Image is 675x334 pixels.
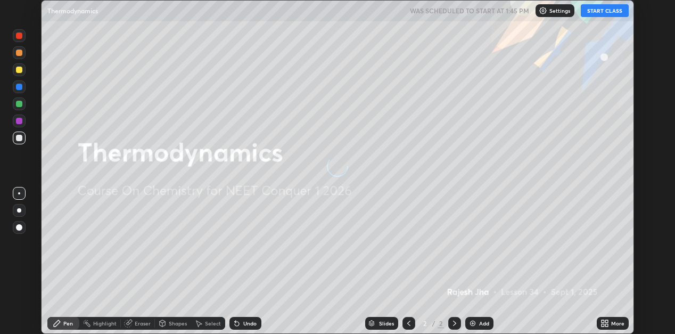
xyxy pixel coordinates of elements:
[438,319,444,328] div: 2
[135,321,151,326] div: Eraser
[379,321,394,326] div: Slides
[243,321,257,326] div: Undo
[479,321,489,326] div: Add
[410,6,529,15] h5: WAS SCHEDULED TO START AT 1:45 PM
[432,320,435,327] div: /
[549,8,570,13] p: Settings
[63,321,73,326] div: Pen
[581,4,629,17] button: START CLASS
[468,319,477,328] img: add-slide-button
[419,320,430,327] div: 2
[205,321,221,326] div: Select
[93,321,117,326] div: Highlight
[169,321,187,326] div: Shapes
[47,6,98,15] p: Thermodynamics
[539,6,547,15] img: class-settings-icons
[611,321,624,326] div: More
